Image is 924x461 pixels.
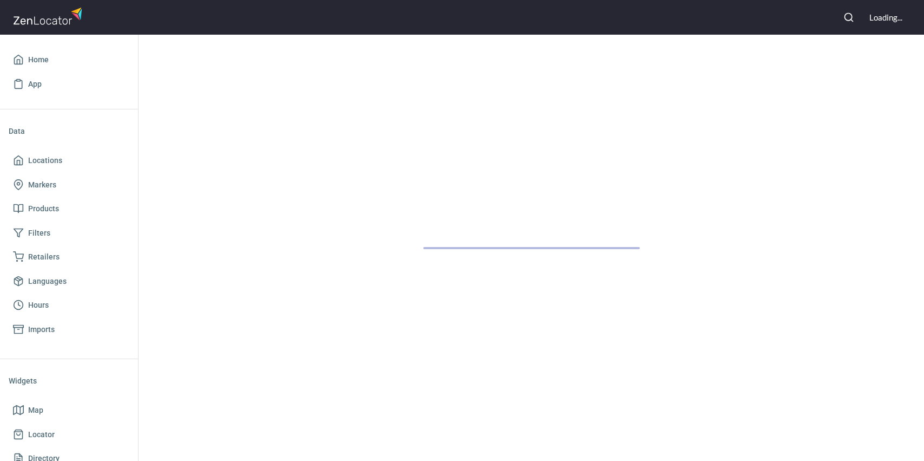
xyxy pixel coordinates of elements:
[869,12,902,23] div: Loading...
[9,197,129,221] a: Products
[9,398,129,423] a: Map
[28,53,49,67] span: Home
[13,4,86,28] img: zenlocator
[28,250,60,264] span: Retailers
[9,48,129,72] a: Home
[28,77,42,91] span: App
[28,154,62,167] span: Locations
[9,173,129,197] a: Markers
[9,148,129,173] a: Locations
[9,245,129,269] a: Retailers
[28,323,55,336] span: Imports
[9,72,129,96] a: App
[28,275,67,288] span: Languages
[28,298,49,312] span: Hours
[9,118,129,144] li: Data
[9,293,129,317] a: Hours
[9,368,129,394] li: Widgets
[28,202,59,216] span: Products
[9,317,129,342] a: Imports
[9,221,129,245] a: Filters
[837,5,861,29] button: Search
[28,226,50,240] span: Filters
[28,404,43,417] span: Map
[28,178,56,192] span: Markers
[28,428,55,441] span: Locator
[9,423,129,447] a: Locator
[9,269,129,294] a: Languages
